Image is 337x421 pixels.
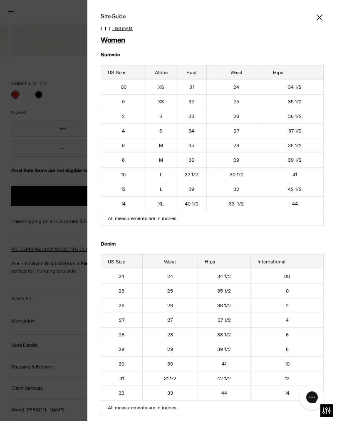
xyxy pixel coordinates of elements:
td: 31 1/2 [142,371,198,386]
td: 34 [176,124,207,138]
td: 8 [101,153,146,168]
td: 41 [198,357,251,371]
td: 39 1/2 [266,153,324,168]
td: 0 [251,284,324,298]
td: 28 [142,328,198,342]
td: 6 [251,328,324,342]
td: 36 [176,153,207,168]
td: 30 [101,357,143,371]
th: International [251,255,324,269]
td: 10 [101,168,146,182]
td: 4 [101,124,146,138]
th: Alpha [146,65,176,80]
td: 30 [142,357,198,371]
td: S [146,109,176,124]
td: 37 1/2 [266,124,324,138]
td: 31 [176,80,207,95]
td: 35 1/2 [198,284,251,298]
td: 30 1/2 [206,168,266,182]
td: 24 [206,80,266,95]
td: 28 [101,328,143,342]
td: 44 [266,197,324,211]
td: 26 [101,298,143,313]
td: 34 1/2 [198,269,251,284]
td: L [146,168,176,182]
th: Hips [266,65,324,80]
td: 4 [251,313,324,328]
td: 37 1/2 [198,313,251,328]
td: S [146,124,176,138]
td: 31 [101,371,143,386]
td: 00 [251,269,324,284]
td: 8 [251,342,324,357]
td: 36 1/2 [198,298,251,313]
td: 10 [251,357,324,371]
td: M [146,138,176,153]
td: All measurements are in inches. [101,211,324,226]
td: 34 1/2 [266,80,324,95]
td: 42 1/2 [198,371,251,386]
td: XS [146,95,176,109]
td: 37 1/2 [176,168,207,182]
td: 35 1/2 [266,95,324,109]
td: 28 [206,138,266,153]
td: 25 [142,284,198,298]
td: 32 [206,182,266,197]
td: 27 [142,313,198,328]
td: 35 [176,138,207,153]
td: 33 [176,109,207,124]
iframe: Sign Up via Text for Offers [7,389,84,414]
td: 41 [266,168,324,182]
strong: Women [101,35,125,45]
td: 27 [206,124,266,138]
td: 33 1/2 [206,197,266,211]
button: Close [315,13,324,22]
td: 12 [251,371,324,386]
td: 24 [142,269,198,284]
td: All measurements are in inches. [101,401,324,415]
td: 29 [206,153,266,168]
td: 25 [101,284,143,298]
td: 2 [101,109,146,124]
td: 40 1/2 [176,197,207,211]
td: 32 [101,386,143,401]
strong: Denim [101,241,116,247]
td: 2 [251,298,324,313]
td: 6 [101,138,146,153]
strong: Numeric [101,52,120,58]
iframe: Gorgias live chat messenger [295,382,329,413]
td: XS [146,80,176,95]
td: 42 1/2 [266,182,324,197]
td: 14 [101,197,146,211]
td: 26 [142,298,198,313]
td: 36 1/2 [266,109,324,124]
td: 44 [198,386,251,401]
td: 38 1/2 [266,138,324,153]
td: 33 [142,386,198,401]
td: 39 1/2 [198,342,251,357]
td: 29 [101,342,143,357]
td: 32 [176,95,207,109]
td: 27 [101,313,143,328]
td: 0 [101,95,146,109]
td: 25 [206,95,266,109]
td: M [146,153,176,168]
td: 29 [142,342,198,357]
th: US Size [101,65,146,80]
th: Bust [176,65,207,80]
td: 14 [251,386,324,401]
td: L [146,182,176,197]
td: 26 [206,109,266,124]
td: 24 [101,269,143,284]
td: 38 1/2 [198,328,251,342]
th: Hips [198,255,251,269]
th: US Size [101,255,143,269]
th: Waist [142,255,198,269]
td: XL [146,197,176,211]
td: 12 [101,182,146,197]
th: Waist [206,65,266,80]
td: 39 [176,182,207,197]
td: 00 [101,80,146,95]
